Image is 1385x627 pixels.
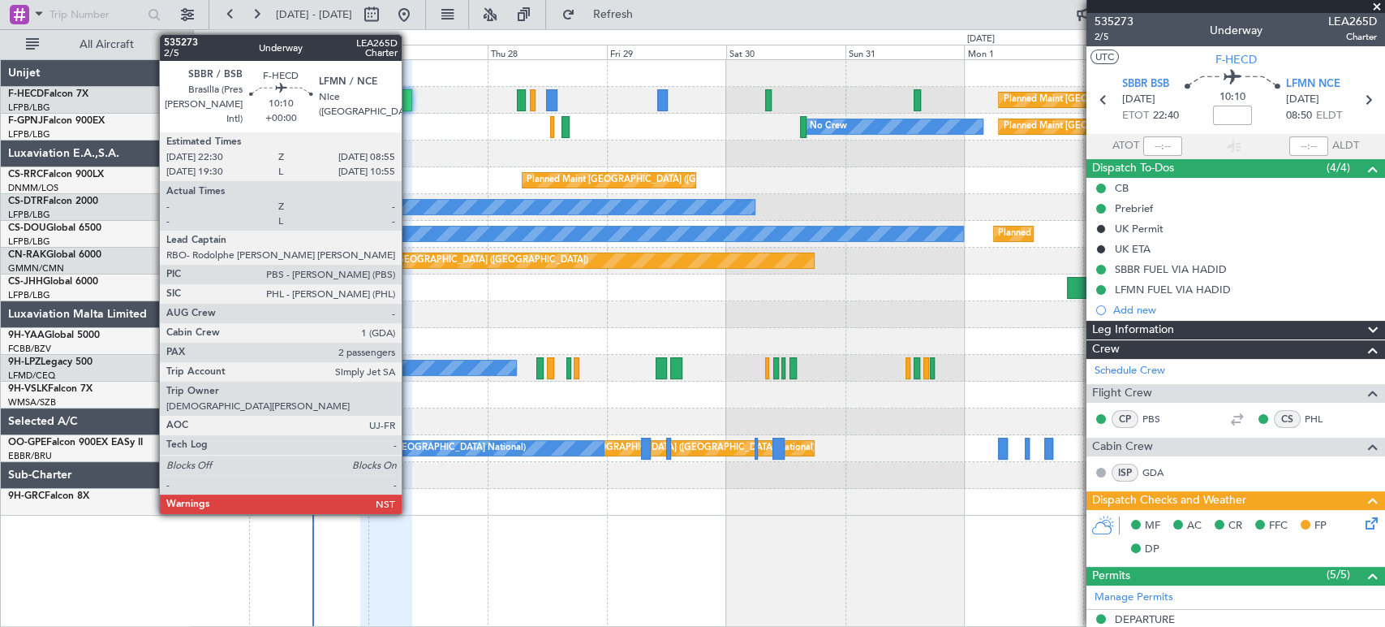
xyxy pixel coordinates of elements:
[8,209,50,221] a: LFPB/LBG
[1112,138,1139,154] span: ATOT
[8,262,64,275] a: GMMN/CMN
[1003,88,1258,112] div: Planned Maint [GEOGRAPHIC_DATA] ([GEOGRAPHIC_DATA])
[1115,283,1231,296] div: LFMN FUEL VIA HADID
[8,384,48,394] span: 9H-VSLK
[8,250,101,260] a: CN-RAKGlobal 6000
[1153,108,1179,124] span: 22:40
[8,396,56,409] a: WMSA/SZB
[1274,410,1301,428] div: CS
[966,32,994,46] div: [DATE]
[1286,108,1312,124] span: 08:50
[607,45,726,59] div: Fri 29
[8,277,43,287] span: CS-JHH
[1090,50,1119,64] button: UTC
[1095,363,1165,379] a: Schedule Crew
[554,2,652,28] button: Refresh
[253,222,290,246] div: No Crew
[1215,51,1257,68] span: F-HECD
[845,45,965,59] div: Sun 31
[1143,136,1182,156] input: --:--
[1092,567,1130,586] span: Permits
[1122,108,1149,124] span: ETOT
[1286,76,1340,93] span: LFMN NCE
[8,357,41,367] span: 9H-LPZ
[1115,222,1163,236] div: UK Permit
[1314,518,1327,534] span: FP
[249,45,368,59] div: Tue 26
[8,102,50,114] a: LFPB/LBG
[488,45,607,59] div: Thu 28
[1328,30,1377,44] span: Charter
[8,182,58,194] a: DNMM/LOS
[1228,518,1242,534] span: CR
[8,223,46,233] span: CS-DOU
[1115,181,1129,195] div: CB
[1328,13,1377,30] span: LEA265D
[49,2,143,27] input: Trip Number
[998,222,1254,246] div: Planned Maint [GEOGRAPHIC_DATA] ([GEOGRAPHIC_DATA])
[8,491,89,501] a: 9H-GRCFalcon 8X
[8,170,43,179] span: CS-RRC
[253,436,525,461] div: No Crew [GEOGRAPHIC_DATA] ([GEOGRAPHIC_DATA] National)
[1095,590,1173,606] a: Manage Permits
[288,168,544,192] div: Planned Maint [GEOGRAPHIC_DATA] ([GEOGRAPHIC_DATA])
[1115,242,1151,256] div: UK ETA
[1305,412,1341,426] a: PHL
[8,357,92,367] a: 9H-LPZLegacy 500
[1327,159,1350,176] span: (4/4)
[1095,30,1133,44] span: 2/5
[1092,438,1153,456] span: Cabin Crew
[579,9,647,20] span: Refresh
[276,7,352,22] span: [DATE] - [DATE]
[8,170,104,179] a: CS-RRCFalcon 900LX
[333,249,588,273] div: Planned Maint [GEOGRAPHIC_DATA] ([GEOGRAPHIC_DATA])
[42,39,171,50] span: All Aircraft
[1083,45,1202,59] div: Tue 2
[8,384,92,394] a: 9H-VSLKFalcon 7X
[18,32,176,58] button: All Aircraft
[8,491,45,501] span: 9H-GRC
[8,289,50,301] a: LFPB/LBG
[726,45,845,59] div: Sat 30
[8,89,88,99] a: F-HECDFalcon 7X
[8,89,44,99] span: F-HECD
[8,450,52,462] a: EBBR/BRU
[1327,566,1350,583] span: (5/5)
[8,236,50,248] a: LFPB/LBG
[8,128,50,141] a: LFPB/LBG
[8,223,101,233] a: CS-DOUGlobal 6500
[8,438,46,448] span: OO-GPE
[342,356,380,380] div: No Crew
[1115,262,1227,276] div: SBBR FUEL VIA HADID
[8,250,46,260] span: CN-RAK
[8,370,55,382] a: LFMD/CEQ
[1113,303,1377,317] div: Add new
[1092,321,1174,339] span: Leg Information
[1095,13,1133,30] span: 535273
[1332,138,1359,154] span: ALDT
[1210,22,1262,39] div: Underway
[1122,76,1169,93] span: SBBR BSB
[8,116,43,126] span: F-GPNJ
[1115,612,1175,626] div: DEPARTURE
[964,45,1083,59] div: Mon 1
[1003,115,1258,139] div: Planned Maint [GEOGRAPHIC_DATA] ([GEOGRAPHIC_DATA])
[1092,491,1246,510] span: Dispatch Checks and Weather
[368,45,488,59] div: Wed 27
[8,438,143,448] a: OO-GPEFalcon 900EX EASy II
[1112,464,1138,482] div: ISP
[1145,518,1160,534] span: MF
[1219,89,1245,106] span: 10:10
[8,116,105,126] a: F-GPNJFalcon 900EX
[1092,159,1174,178] span: Dispatch To-Dos
[1187,518,1202,534] span: AC
[8,197,98,206] a: CS-DTRFalcon 2000
[810,115,847,139] div: No Crew
[1092,340,1120,359] span: Crew
[1142,465,1179,480] a: GDA
[1269,518,1288,534] span: FFC
[1145,542,1159,558] span: DP
[8,277,98,287] a: CS-JHHGlobal 6000
[1092,384,1152,403] span: Flight Crew
[8,331,45,340] span: 9H-YAA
